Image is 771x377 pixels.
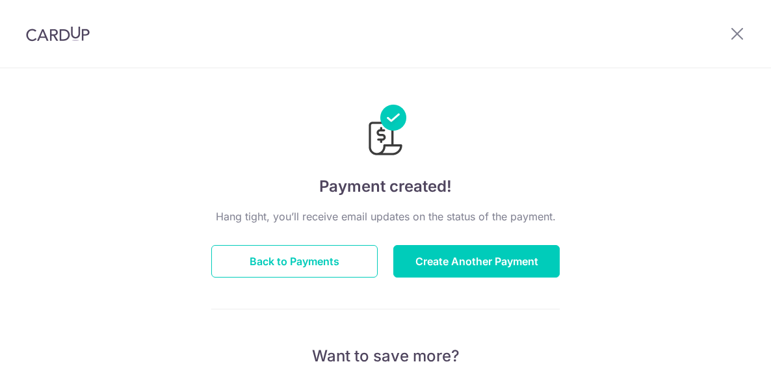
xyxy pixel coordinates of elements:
[211,346,560,367] p: Want to save more?
[211,245,378,278] button: Back to Payments
[393,245,560,278] button: Create Another Payment
[365,105,406,159] img: Payments
[211,209,560,224] p: Hang tight, you’ll receive email updates on the status of the payment.
[211,175,560,198] h4: Payment created!
[688,338,758,370] iframe: Opens a widget where you can find more information
[26,26,90,42] img: CardUp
